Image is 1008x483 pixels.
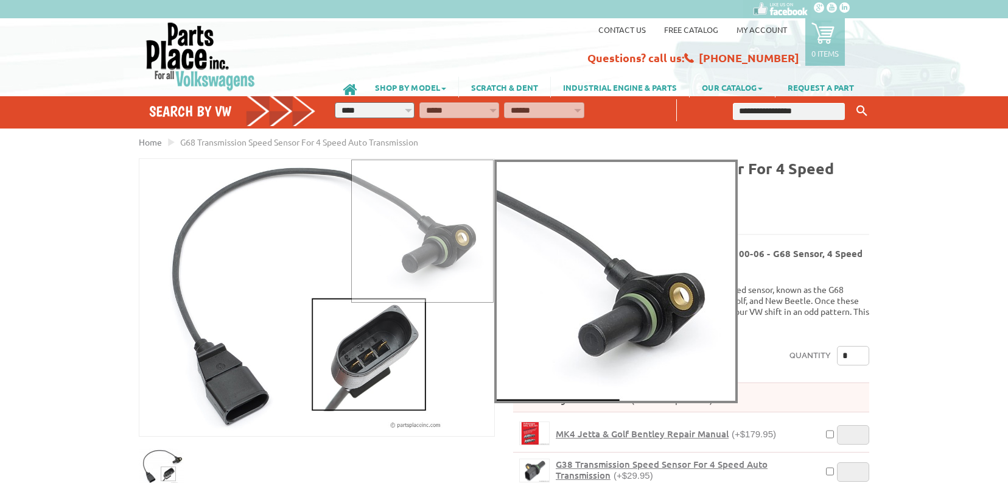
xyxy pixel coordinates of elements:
[180,136,418,147] span: G68 Transmission Speed Sensor For 4 Speed Auto Transmission
[556,428,776,440] a: MK4 Jetta & Golf Bentley Repair Manual(+$179.95)
[363,77,458,97] a: SHOP BY MODEL
[149,102,316,120] h4: Search by VW
[556,428,729,440] span: MK4 Jetta & Golf Bentley Repair Manual
[556,459,817,481] a: G38 Transmission Speed Sensor For 4 Speed Auto Transmission(+$29.95)
[139,136,162,147] a: Home
[513,158,834,198] b: G68 Transmission Speed Sensor For 4 Speed Auto Transmission
[805,18,845,66] a: 0 items
[551,77,689,97] a: INDUSTRIAL ENGINE & PARTS
[520,459,549,482] img: G38 Transmission Speed Sensor For 4 Speed Auto Transmission
[459,77,550,97] a: SCRATCH & DENT
[614,470,653,481] span: (+$29.95)
[556,458,768,481] span: G38 Transmission Speed Sensor For 4 Speed Auto Transmission
[664,24,718,35] a: Free Catalog
[520,422,549,445] img: MK4 Jetta & Golf Bentley Repair Manual
[145,21,256,91] img: Parts Place Inc!
[775,77,866,97] a: REQUEST A PART
[789,346,831,365] label: Quantity
[690,77,775,97] a: OUR CATALOG
[737,24,787,35] a: My Account
[519,421,550,445] a: MK4 Jetta & Golf Bentley Repair Manual
[598,24,646,35] a: Contact us
[811,48,839,58] p: 0 items
[732,429,776,439] span: (+$179.95)
[519,459,550,482] a: G38 Transmission Speed Sensor For 4 Speed Auto Transmission
[853,101,871,121] button: Keyword Search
